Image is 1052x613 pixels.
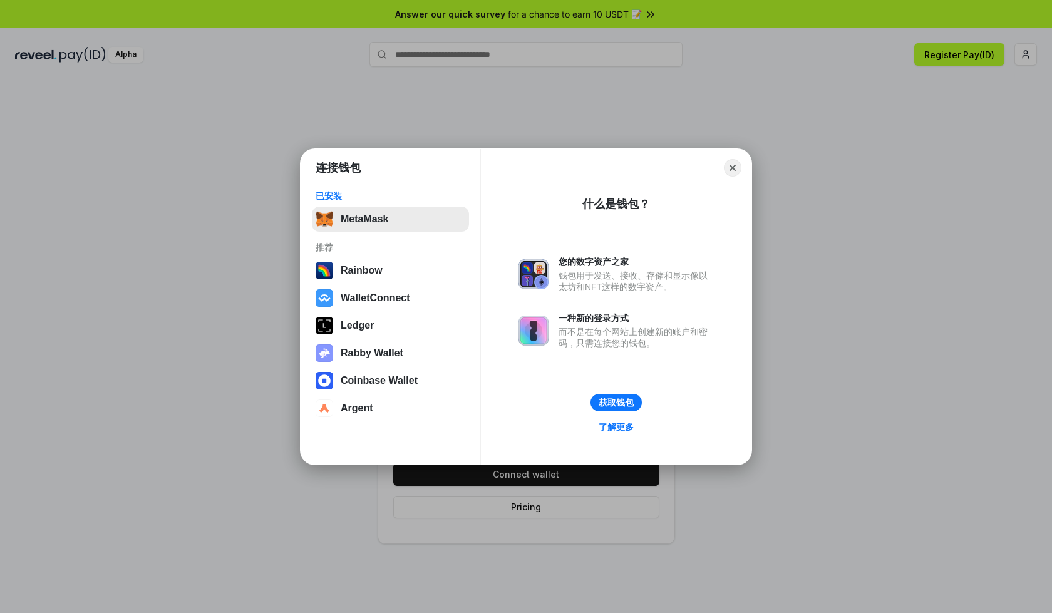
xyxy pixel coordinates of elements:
[316,242,465,253] div: 推荐
[312,341,469,366] button: Rabby Wallet
[341,320,374,331] div: Ledger
[599,421,634,433] div: 了解更多
[724,159,741,177] button: Close
[312,313,469,338] button: Ledger
[312,368,469,393] button: Coinbase Wallet
[316,160,361,175] h1: 连接钱包
[341,403,373,414] div: Argent
[599,397,634,408] div: 获取钱包
[312,258,469,283] button: Rainbow
[341,265,383,276] div: Rainbow
[316,317,333,334] img: svg+xml,%3Csvg%20xmlns%3D%22http%3A%2F%2Fwww.w3.org%2F2000%2Fsvg%22%20width%3D%2228%22%20height%3...
[312,396,469,421] button: Argent
[316,344,333,362] img: svg+xml,%3Csvg%20xmlns%3D%22http%3A%2F%2Fwww.w3.org%2F2000%2Fsvg%22%20fill%3D%22none%22%20viewBox...
[312,207,469,232] button: MetaMask
[559,256,714,267] div: 您的数字资产之家
[559,312,714,324] div: 一种新的登录方式
[341,375,418,386] div: Coinbase Wallet
[590,394,642,411] button: 获取钱包
[518,259,549,289] img: svg+xml,%3Csvg%20xmlns%3D%22http%3A%2F%2Fwww.w3.org%2F2000%2Fsvg%22%20fill%3D%22none%22%20viewBox...
[341,214,388,225] div: MetaMask
[559,270,714,292] div: 钱包用于发送、接收、存储和显示像以太坊和NFT这样的数字资产。
[316,372,333,389] img: svg+xml,%3Csvg%20width%3D%2228%22%20height%3D%2228%22%20viewBox%3D%220%200%2028%2028%22%20fill%3D...
[341,348,403,359] div: Rabby Wallet
[316,190,465,202] div: 已安装
[316,262,333,279] img: svg+xml,%3Csvg%20width%3D%22120%22%20height%3D%22120%22%20viewBox%3D%220%200%20120%20120%22%20fil...
[591,419,641,435] a: 了解更多
[341,292,410,304] div: WalletConnect
[559,326,714,349] div: 而不是在每个网站上创建新的账户和密码，只需连接您的钱包。
[316,210,333,228] img: svg+xml,%3Csvg%20fill%3D%22none%22%20height%3D%2233%22%20viewBox%3D%220%200%2035%2033%22%20width%...
[316,399,333,417] img: svg+xml,%3Csvg%20width%3D%2228%22%20height%3D%2228%22%20viewBox%3D%220%200%2028%2028%22%20fill%3D...
[582,197,650,212] div: 什么是钱包？
[312,286,469,311] button: WalletConnect
[316,289,333,307] img: svg+xml,%3Csvg%20width%3D%2228%22%20height%3D%2228%22%20viewBox%3D%220%200%2028%2028%22%20fill%3D...
[518,316,549,346] img: svg+xml,%3Csvg%20xmlns%3D%22http%3A%2F%2Fwww.w3.org%2F2000%2Fsvg%22%20fill%3D%22none%22%20viewBox...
